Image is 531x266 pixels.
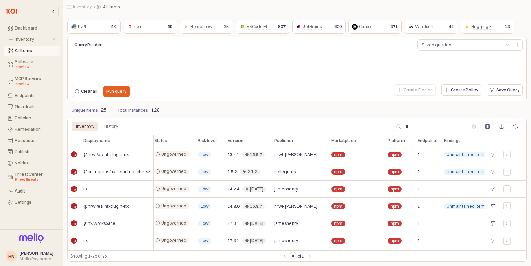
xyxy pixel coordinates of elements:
[4,74,60,89] button: MCP Servers
[83,138,110,143] span: Display name
[111,24,117,30] p: 5K
[447,169,485,175] span: Unmaintained Item
[67,4,374,10] nav: Breadcrumbs
[250,221,263,226] div: [DATE]
[418,138,438,143] span: Endpoints
[15,189,56,194] div: Audit
[180,20,233,34] div: Homebrew2K
[274,203,317,209] span: nrwl-[PERSON_NAME]
[441,84,481,96] button: Create Policy
[83,152,129,157] span: @nrwl/eslint-plugin-nx
[74,42,165,48] p: Query Builder
[15,138,56,143] div: Requests
[198,138,217,143] span: Risk level
[444,138,461,143] span: Findings
[151,106,159,114] p: 126
[334,186,342,192] span: npm
[15,172,56,182] div: Threat Center
[124,20,177,34] div: npm5K
[72,107,98,113] p: Unique items
[278,24,286,30] p: 807
[415,23,433,30] div: Windsurf
[447,203,485,209] span: Unmaintained Item
[447,152,485,157] span: Unmaintained Item
[201,169,209,175] span: Low
[15,116,56,121] div: Policies
[15,127,56,132] div: Remediation
[154,138,167,143] span: Status
[391,186,399,192] span: npm
[236,20,289,34] div: VSCode Marketplace807
[503,40,512,50] button: Show suggestions
[488,236,498,245] div: +
[488,219,498,228] div: +
[391,221,399,226] span: npm
[391,24,398,30] p: 371
[418,169,420,175] span: 1
[228,238,240,244] span: 17.3.1
[334,238,342,244] span: npm
[461,20,514,34] div: Hugging Face13
[394,84,436,96] button: Create Finding
[228,169,237,175] span: 1.5.2
[4,197,60,207] button: Settings
[449,24,454,30] p: 44
[83,221,116,226] span: @nx/workspace
[4,113,60,123] button: Policies
[8,253,14,260] div: RN
[72,53,523,82] iframe: QueryBuildingItay
[83,186,88,192] span: nx
[274,238,298,244] span: jameshenry
[228,138,243,143] span: Version
[391,152,399,157] span: npm
[81,89,97,94] p: Clear all
[418,152,420,157] span: 1
[334,169,342,175] span: npm
[451,87,478,93] p: Create Policy
[405,20,458,34] div: Windsurf44
[247,24,288,30] span: VSCode Marketplace
[472,124,476,129] button: Clear
[161,186,186,192] span: Ungoverned
[404,87,433,93] p: Create Finding
[20,256,53,262] div: Melio Payments
[274,221,298,226] span: jameshenry
[274,138,294,143] span: Publisher
[4,34,60,44] button: Inventory
[4,147,60,157] button: Publish
[388,138,405,143] span: Platform
[290,252,296,260] input: Page
[228,203,240,209] span: 14.8.6
[496,87,519,93] p: Save Query
[297,253,304,260] label: of 1
[100,122,122,131] div: History
[20,251,53,256] span: [PERSON_NAME]
[334,203,342,209] span: npm
[106,89,126,94] p: Run query
[4,57,60,72] button: Software
[103,86,130,97] button: Run query
[391,203,399,209] span: npm
[4,46,60,56] button: All Items
[359,23,372,30] div: Cursor
[67,20,121,34] div: PyPI5K
[15,177,56,182] div: 9 new threats
[4,186,60,196] button: Audit
[78,23,86,30] div: PyPI
[118,107,148,113] p: Total instances
[201,152,209,157] span: Low
[161,203,186,209] span: Ungoverned
[15,59,56,70] div: Software
[334,221,342,226] span: npm
[101,106,106,114] p: 25
[250,203,262,209] div: 15.9.7
[228,221,240,226] span: 17.3.1
[224,24,229,30] p: 2K
[274,152,317,157] span: nrwl-[PERSON_NAME]
[15,149,56,154] div: Publish
[4,169,60,185] button: Threat Center
[334,24,342,30] p: 600
[422,41,451,48] div: Saved queries
[505,24,510,30] p: 13
[72,122,99,131] div: Inventory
